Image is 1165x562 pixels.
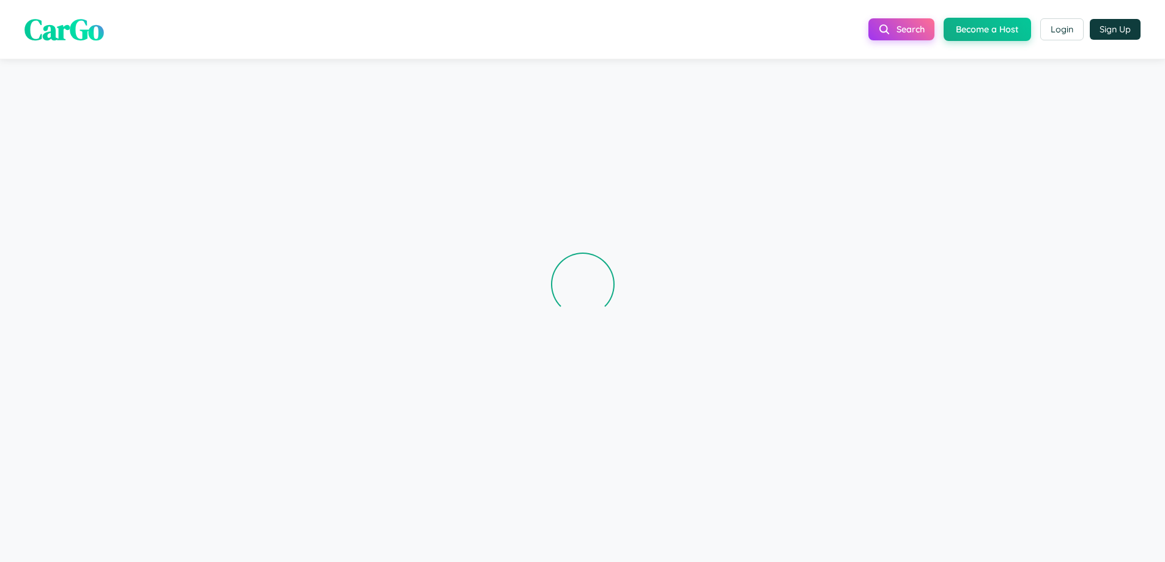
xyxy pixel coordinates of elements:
[944,18,1031,41] button: Become a Host
[897,24,925,35] span: Search
[24,9,104,50] span: CarGo
[1090,19,1141,40] button: Sign Up
[1040,18,1084,40] button: Login
[868,18,934,40] button: Search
